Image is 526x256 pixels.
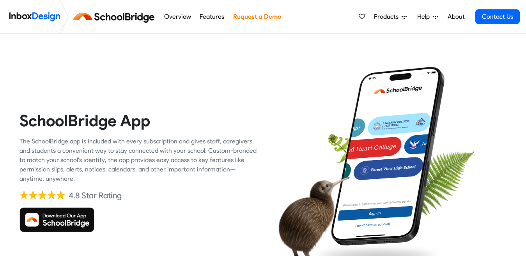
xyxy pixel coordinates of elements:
a: About [445,9,467,25]
img: Download SchoolBridge App [19,207,94,232]
div: 4.8 Star Rating [69,190,122,201]
a: Help [414,9,441,25]
span: Products [374,12,402,21]
img: schoolbridge logo [72,7,159,26]
a: Features [198,9,227,25]
img: phone.png [325,66,450,246]
heading: SchoolBridge App [19,111,257,131]
a: Overview [162,9,193,25]
div: The SchoolBridge app is included with every subscription and gives staff, caregivers, and student... [19,137,257,184]
a: Contact Us [475,9,520,24]
span: Help [417,12,433,21]
a: Products [371,9,410,25]
a: Request a Demo [231,9,283,25]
